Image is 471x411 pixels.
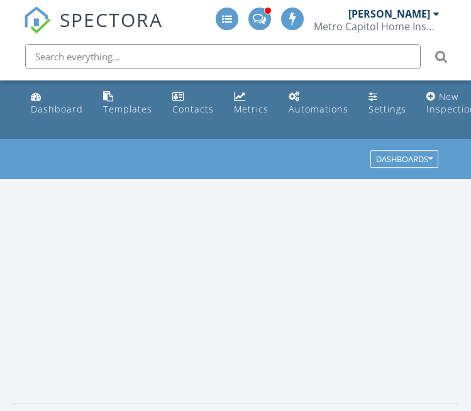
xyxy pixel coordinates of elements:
div: Contacts [172,103,214,115]
div: Metrics [234,103,269,115]
a: Metrics [229,85,274,121]
div: Templates [103,103,152,115]
div: [PERSON_NAME] [348,8,430,20]
div: Automations [289,103,348,115]
div: Metro Capitol Home Inspection Group, LLC [314,20,440,33]
div: Dashboard [31,103,83,115]
button: Dashboards [370,151,438,168]
a: Dashboard [26,85,88,121]
div: Dashboards [376,155,433,164]
a: Automations (Advanced) [284,85,353,121]
a: Settings [363,85,411,121]
input: Search everything... [25,44,421,69]
a: SPECTORA [23,17,163,43]
span: SPECTORA [60,6,163,33]
a: Contacts [167,85,219,121]
a: Templates [98,85,157,121]
div: Settings [368,103,406,115]
img: The Best Home Inspection Software - Spectora [23,6,51,34]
